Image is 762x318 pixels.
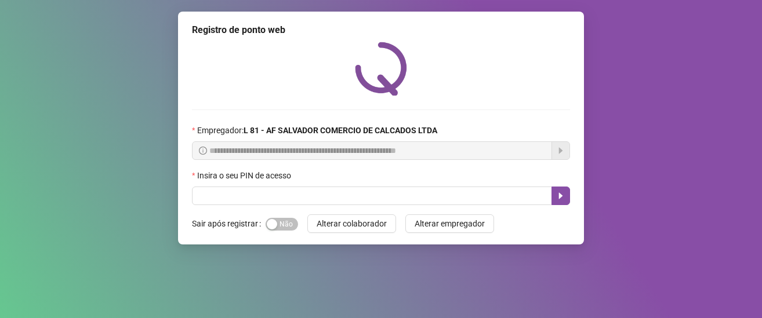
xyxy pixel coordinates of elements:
label: Insira o seu PIN de acesso [192,169,299,182]
label: Sair após registrar [192,214,266,233]
img: QRPoint [355,42,407,96]
button: Alterar empregador [405,214,494,233]
span: caret-right [556,191,565,200]
span: Empregador : [197,124,437,137]
span: info-circle [199,147,207,155]
span: Alterar colaborador [317,217,387,230]
div: Registro de ponto web [192,23,570,37]
strong: L 81 - AF SALVADOR COMERCIO DE CALCADOS LTDA [244,126,437,135]
span: Alterar empregador [415,217,485,230]
button: Alterar colaborador [307,214,396,233]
